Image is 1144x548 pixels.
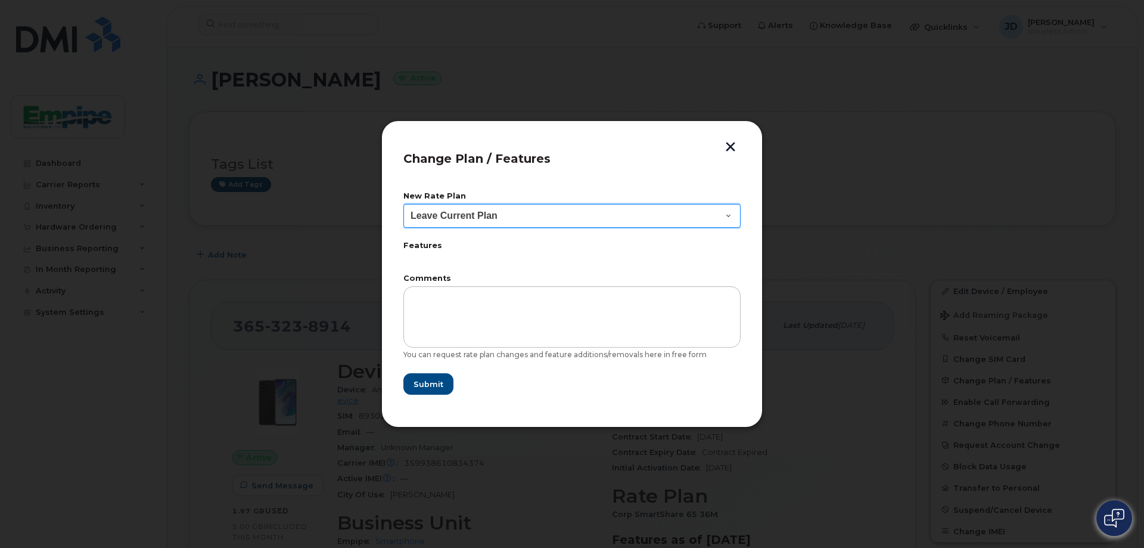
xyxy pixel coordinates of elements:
span: Change Plan / Features [403,151,551,166]
label: New Rate Plan [403,193,741,200]
img: Open chat [1104,509,1124,528]
label: Comments [403,275,741,283]
button: Submit [403,373,453,395]
div: You can request rate plan changes and feature additions/removals here in free form [403,350,741,360]
span: Submit [414,379,443,390]
label: Features [403,242,741,250]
